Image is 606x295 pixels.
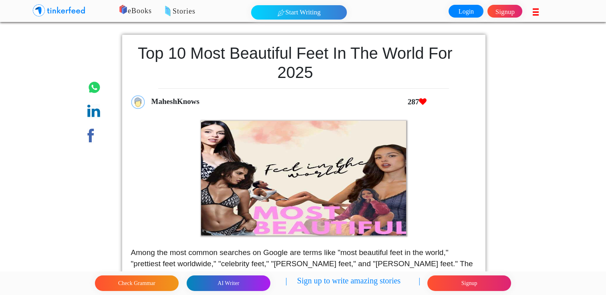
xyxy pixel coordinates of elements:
[251,5,347,20] button: Start Writing
[131,44,460,82] h1: Top 10 Most Beautiful Feet in the World for 2025
[449,5,483,18] a: Login
[427,275,511,291] button: Signup
[108,6,375,17] p: eBooks
[140,6,407,17] p: Stories
[201,121,406,235] img: 3040.png
[148,92,494,111] div: MaheshKnows
[131,95,145,109] img: profile_icon.png
[87,80,101,94] img: whatsapp.png
[286,275,420,292] p: | Sign up to write amazing stories |
[187,275,270,291] button: AI Writer
[95,275,179,291] button: Check Grammar
[487,5,522,18] a: Signup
